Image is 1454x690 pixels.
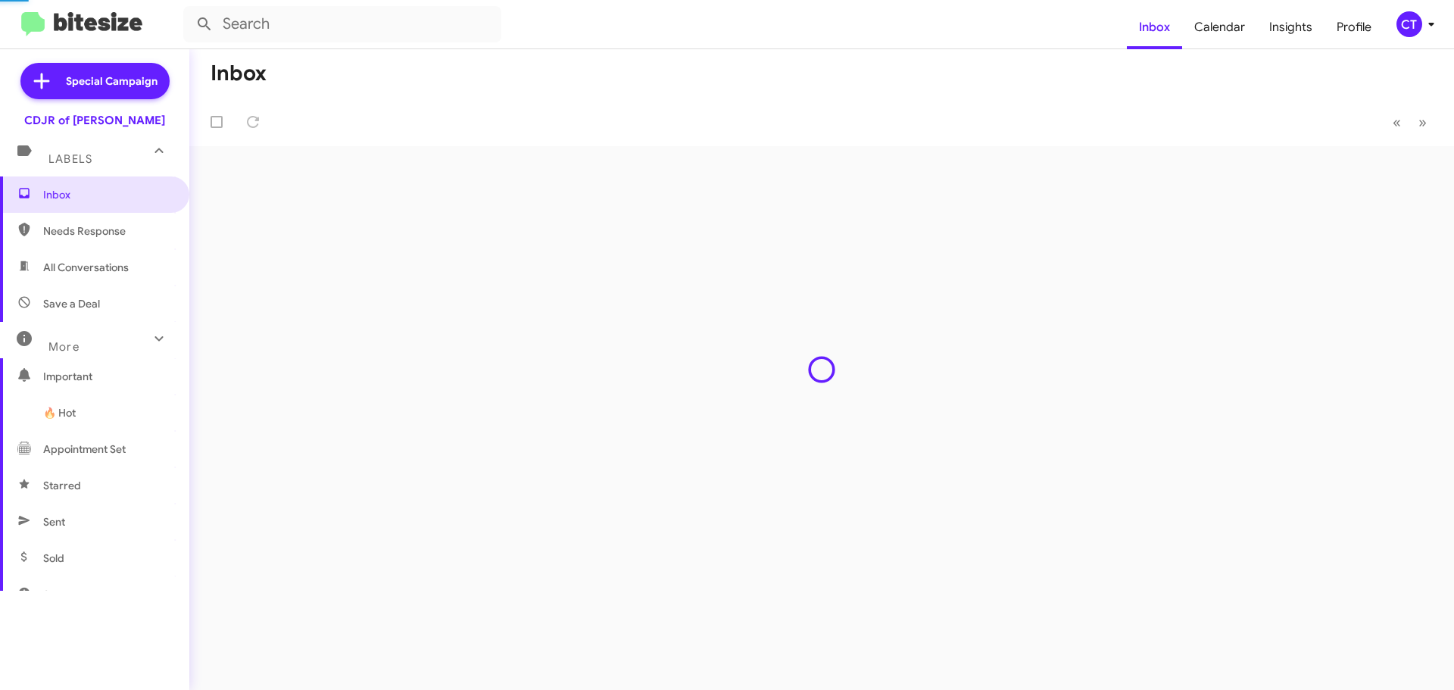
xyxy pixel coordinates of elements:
button: CT [1384,11,1437,37]
span: More [48,340,80,354]
a: Profile [1325,5,1384,49]
nav: Page navigation example [1384,107,1436,138]
span: » [1418,113,1427,132]
span: Labels [48,152,92,166]
span: « [1393,113,1401,132]
input: Search [183,6,501,42]
a: Special Campaign [20,63,170,99]
span: Special Campaign [66,73,158,89]
span: Starred [43,478,81,493]
span: 🔥 Hot [43,405,76,420]
span: Save a Deal [43,296,100,311]
div: CT [1396,11,1422,37]
a: Calendar [1182,5,1257,49]
a: Inbox [1127,5,1182,49]
span: Appointment Set [43,442,126,457]
span: Needs Response [43,223,172,239]
a: Insights [1257,5,1325,49]
span: Sold [43,551,64,566]
div: CDJR of [PERSON_NAME] [24,113,165,128]
span: Inbox [43,187,172,202]
span: Sold Responded [43,587,123,602]
button: Previous [1384,107,1410,138]
span: All Conversations [43,260,129,275]
span: Sent [43,514,65,529]
button: Next [1409,107,1436,138]
span: Important [43,369,172,384]
h1: Inbox [211,61,267,86]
